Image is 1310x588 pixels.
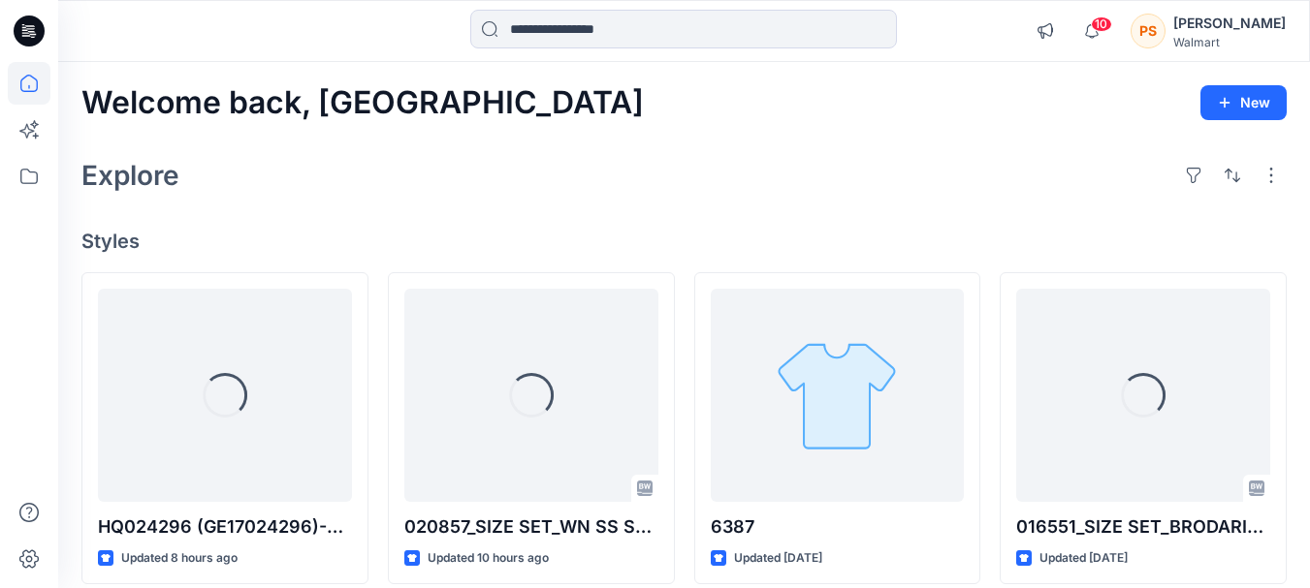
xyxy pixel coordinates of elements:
[81,160,179,191] h2: Explore
[121,548,238,569] p: Updated 8 hours ago
[1131,14,1166,48] div: PS
[711,513,965,541] p: 6387
[404,513,658,541] p: 020857_SIZE SET_WN SS SMOCKED WAIST DR
[1173,35,1286,49] div: Walmart
[81,85,644,121] h2: Welcome back, [GEOGRAPHIC_DATA]
[1091,16,1112,32] span: 10
[1200,85,1287,120] button: New
[734,548,822,569] p: Updated [DATE]
[98,513,352,541] p: HQ024296 (GE17024296)-LS SOFT SLUB POCKET CREW-REG
[711,289,965,502] a: 6387
[428,548,549,569] p: Updated 10 hours ago
[1173,12,1286,35] div: [PERSON_NAME]
[1016,513,1270,541] p: 016551_SIZE SET_BRODARIE ANGALIS BLOUSE-14-08-2025
[1039,548,1128,569] p: Updated [DATE]
[81,230,1287,253] h4: Styles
